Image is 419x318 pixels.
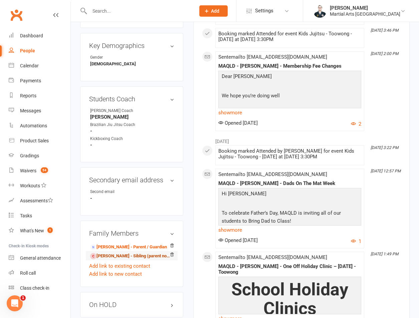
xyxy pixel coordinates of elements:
div: Payments [20,78,41,83]
a: Gradings [9,148,70,163]
div: Assessments [20,198,53,203]
span: 1 [20,295,26,301]
div: Calendar [20,63,39,68]
a: Roll call [9,266,70,281]
a: People [9,43,70,58]
span: Add [211,8,219,14]
div: Class check-in [20,285,49,291]
div: MAQLD - [PERSON_NAME] - One Off Holiday Clinic – [DATE] - Toowong [218,264,361,275]
input: Search... [87,6,191,16]
a: Messages [9,103,70,118]
div: Booking marked Attended by [PERSON_NAME] for event Kids Jujitsu - Toowong - [DATE] at [DATE] 3:30PM [218,148,361,160]
div: Automations [20,123,47,128]
div: Second email [90,189,145,195]
span: Sent email to [EMAIL_ADDRESS][DOMAIN_NAME] [218,54,327,60]
h3: Students Coach [89,95,174,103]
h3: Key Demographics [89,42,174,49]
h3: Secondary email address [89,176,174,184]
img: thumb_image1644660699.png [313,4,327,18]
strong: - [90,142,174,148]
i: [DATE] 2:00 PM [371,51,398,56]
div: Gradings [20,153,39,158]
p: Hi [PERSON_NAME] [220,190,360,199]
div: General attendance [20,255,61,261]
a: show more [218,108,361,117]
a: Clubworx [8,7,25,23]
div: MAQLD - [PERSON_NAME] - Membership Fee Changes [218,63,361,69]
div: Booking marked Attended for event Kids Jujitsu - Toowong - [DATE] at [DATE] 3:30PM [218,31,361,42]
a: What's New1 [9,223,70,238]
span: Sent email to [EMAIL_ADDRESS][DOMAIN_NAME] [218,254,327,260]
a: Class kiosk mode [9,281,70,296]
div: People [20,48,35,53]
a: Waivers 54 [9,163,70,178]
p: Dear [PERSON_NAME] [220,72,360,82]
i: [DATE] 3:22 PM [371,145,398,150]
span: Settings [255,3,273,18]
div: MAQLD - [PERSON_NAME] - Dads On The Mat Week [218,181,361,186]
p: To celebrate Father’s Day, MAQLD is inviting all of our students to Bring Dad to Class! [220,209,360,227]
div: Product Sales [20,138,49,143]
i: [DATE] 12:57 PM [371,169,401,173]
div: Kickboxing Coach [90,136,145,142]
span: Opened [DATE] [218,237,258,243]
h3: On HOLD [89,301,174,308]
a: show more [218,225,361,235]
div: Messages [20,108,41,113]
a: Reports [9,88,70,103]
li: [DATE] [202,134,401,145]
div: Martial Arts [GEOGRAPHIC_DATA] [330,11,400,17]
i: [DATE] 3:46 PM [371,28,398,33]
a: Add link to new contact [89,270,142,278]
strong: [PERSON_NAME] [90,114,174,120]
a: [PERSON_NAME] - Parent / Guardian [90,244,167,251]
a: Assessments [9,193,70,208]
strong: - [90,128,174,134]
a: General attendance kiosk mode [9,251,70,266]
a: Workouts [9,178,70,193]
a: Automations [9,118,70,133]
div: Gender [90,54,145,61]
a: Tasks [9,208,70,223]
iframe: Intercom live chat [7,295,23,311]
div: Roll call [20,270,36,276]
span: Sent email to [EMAIL_ADDRESS][DOMAIN_NAME] [218,171,327,177]
span: 1 [47,227,53,233]
div: Brazilian Jiu Jitsu Coach [90,122,145,128]
a: Dashboard [9,28,70,43]
div: Dashboard [20,33,43,38]
div: Waivers [20,168,36,173]
h3: Family Members [89,230,174,237]
a: Add link to existing contact [89,262,150,270]
div: What's New [20,228,44,233]
a: Payments [9,73,70,88]
div: [PERSON_NAME] [330,5,400,11]
button: Add [199,5,228,17]
strong: [DEMOGRAPHIC_DATA] [90,61,136,66]
div: Reports [20,93,36,98]
span: 54 [41,167,48,173]
div: Workouts [20,183,40,188]
a: Product Sales [9,133,70,148]
span: Opened [DATE] [218,120,258,126]
button: 1 [351,237,361,245]
a: [PERSON_NAME] - Sibling (parent not in system) [90,253,171,260]
strong: - [90,195,174,201]
a: Calendar [9,58,70,73]
div: Tasks [20,213,32,218]
button: 2 [351,120,361,128]
i: [DATE] 1:49 PM [371,252,398,256]
div: [PERSON_NAME] Coach [90,108,145,114]
p: We hope you’re doing well [220,92,360,101]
